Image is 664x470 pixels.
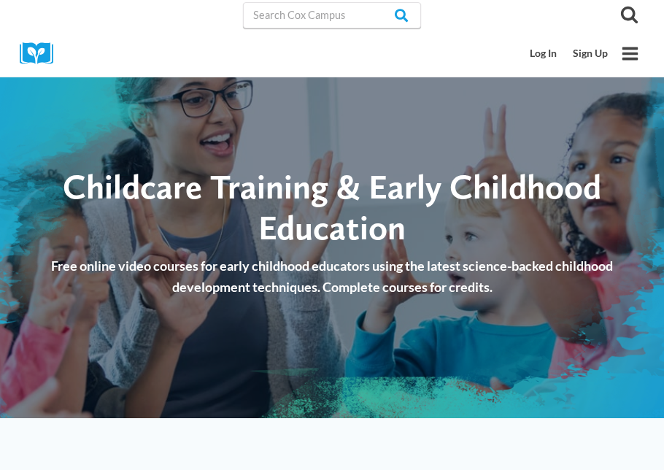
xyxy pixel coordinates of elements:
[36,255,628,298] p: Free online video courses for early childhood educators using the latest science-backed childhood...
[243,2,421,28] input: Search Cox Campus
[616,39,644,68] button: Open menu
[565,40,616,67] a: Sign Up
[20,42,63,65] img: Cox Campus
[522,40,616,67] nav: Secondary Mobile Navigation
[63,166,601,248] span: Childcare Training & Early Childhood Education
[522,40,565,67] a: Log In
